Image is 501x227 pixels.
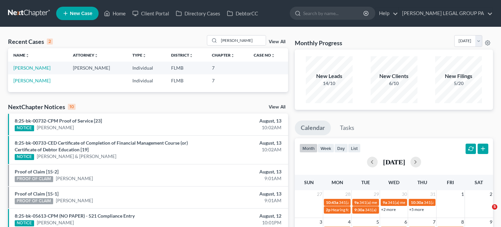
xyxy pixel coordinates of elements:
div: 2 [47,39,53,45]
span: Mon [332,179,343,185]
input: Search by name... [303,7,364,19]
span: 9:30a [354,207,364,212]
td: FLMB [166,74,207,87]
a: Directory Cases [172,7,224,19]
div: 9:01AM [197,175,281,182]
td: Individual [127,74,166,87]
a: [PERSON_NAME] LEGAL GROUP PA [399,7,493,19]
div: August, 13 [197,191,281,197]
span: 2 [489,190,493,198]
span: New Case [70,11,92,16]
a: [PERSON_NAME] [13,78,50,83]
a: Proof of Claim [15-1] [15,191,58,197]
input: Search by name... [219,35,266,45]
i: unfold_more [271,54,275,58]
a: Home [101,7,129,19]
div: PROOF OF CLAIM [15,176,53,182]
a: View All [269,105,285,109]
a: Tasks [334,121,360,135]
div: New Leads [306,72,353,80]
a: DebtorCC [224,7,261,19]
a: Help [376,7,398,19]
div: August, 13 [197,140,281,146]
span: 341(a) meeting for [PERSON_NAME] [388,200,452,205]
span: Wed [388,179,399,185]
div: 10:02AM [197,124,281,131]
span: 10:45a [326,200,338,205]
span: 2p [326,207,331,212]
span: 31 [429,190,436,198]
iframe: Intercom live chat [478,204,494,220]
button: month [299,144,318,153]
button: week [318,144,334,153]
span: 3 [319,218,323,226]
a: Districtunfold_more [171,53,193,58]
div: 5/20 [435,80,482,87]
a: Proof of Claim [15-2] [15,169,58,174]
span: 5 [376,218,380,226]
div: 10:02AM [197,146,281,153]
a: +2 more [381,207,396,212]
span: 10:30a [411,200,423,205]
span: 30 [401,190,408,198]
div: NOTICE [15,125,34,131]
i: unfold_more [189,54,193,58]
div: August, 12 [197,213,281,219]
span: Thu [417,179,427,185]
span: 29 [373,190,380,198]
a: 8:25-bk-00733-CED Certificate of Completion of Financial Management Course (or) Certificate of De... [15,140,188,152]
i: unfold_more [94,54,98,58]
div: 14/10 [306,80,353,87]
i: unfold_more [142,54,146,58]
td: [PERSON_NAME] [68,62,127,74]
a: Client Portal [129,7,172,19]
a: 8:25-bk-05613-CPM (NO PAPER) - 521 Compliance Entry [15,213,135,219]
div: PROOF OF CLAIM [15,198,53,204]
td: Individual [127,62,166,74]
div: NOTICE [15,154,34,160]
button: list [348,144,361,153]
a: [PERSON_NAME] [56,197,93,204]
a: [PERSON_NAME] [56,175,93,182]
span: 27 [316,190,323,198]
i: unfold_more [231,54,235,58]
span: 28 [345,190,351,198]
span: 9a [383,200,387,205]
span: Sun [304,179,314,185]
span: 5 [492,204,497,210]
a: Nameunfold_more [13,53,29,58]
div: 9:01AM [197,197,281,204]
div: 10 [68,104,76,110]
span: 9a [354,200,359,205]
div: August, 13 [197,118,281,124]
span: Fri [447,179,454,185]
a: Attorneyunfold_more [73,53,98,58]
a: [PERSON_NAME] & [PERSON_NAME] [37,153,116,160]
div: 10:01PM [197,219,281,226]
span: 8 [461,218,465,226]
span: 7 [432,218,436,226]
td: FLMB [166,62,207,74]
a: Case Nounfold_more [254,53,275,58]
a: 8:25-bk-00732-CPM Proof of Service [23] [15,118,102,124]
h3: Monthly Progress [295,39,342,47]
a: Chapterunfold_more [212,53,235,58]
a: View All [269,40,285,44]
span: Sat [475,179,483,185]
a: Calendar [295,121,331,135]
a: [PERSON_NAME] [37,124,74,131]
div: New Clients [371,72,417,80]
span: Hearing for [PERSON_NAME] [331,207,383,212]
h2: [DATE] [383,158,405,165]
td: 7 [207,62,248,74]
div: Recent Cases [8,37,53,46]
span: 9 [489,218,493,226]
div: NextChapter Notices [8,103,76,111]
div: NOTICE [15,220,34,226]
button: day [334,144,348,153]
span: 4 [347,218,351,226]
span: 1 [461,190,465,198]
div: August, 13 [197,168,281,175]
span: 341(a) meeting for [PERSON_NAME] [365,207,429,212]
span: 341(a) meeting for [PERSON_NAME] [359,200,424,205]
